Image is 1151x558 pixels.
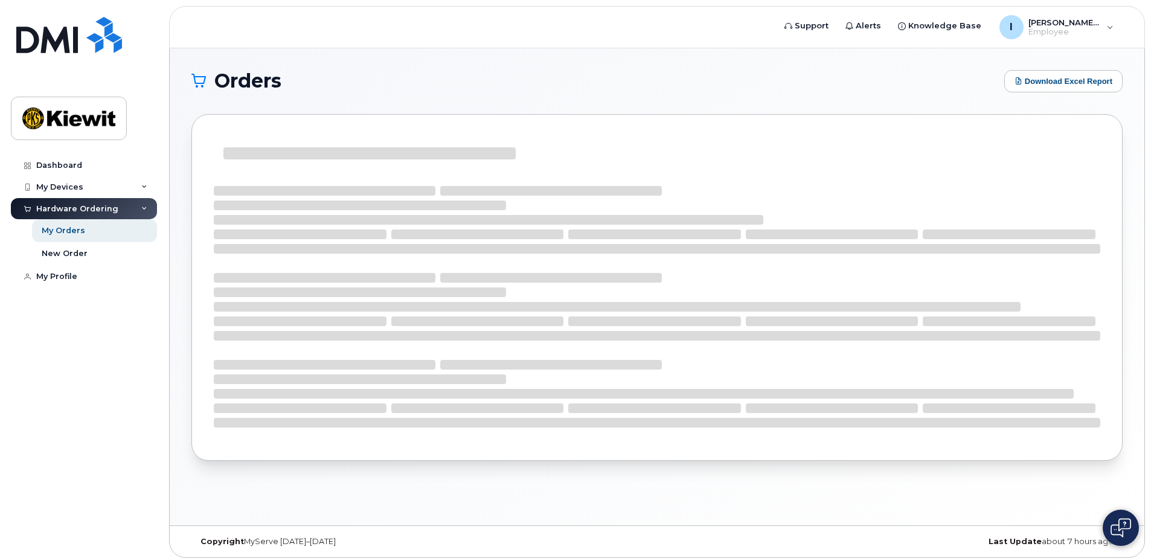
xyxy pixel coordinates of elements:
[214,72,281,90] span: Orders
[812,537,1123,547] div: about 7 hours ago
[1004,70,1123,92] button: Download Excel Report
[989,537,1042,546] strong: Last Update
[1111,518,1131,537] img: Open chat
[200,537,244,546] strong: Copyright
[191,537,502,547] div: MyServe [DATE]–[DATE]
